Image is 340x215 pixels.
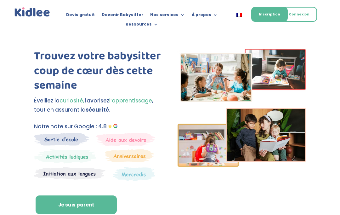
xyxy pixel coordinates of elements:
img: weekends [96,133,156,146]
a: Inscription [251,7,288,22]
img: Atelier thematique [34,167,105,180]
a: Connexion [281,7,317,22]
img: Sortie decole [34,133,89,146]
img: Français [236,13,242,17]
picture: Imgs-2 [178,161,306,169]
img: Mercredi [34,149,96,164]
img: logo_kidlee_bleu [14,6,51,18]
a: À propos [192,13,218,20]
img: Anniversaire [105,149,154,162]
a: Nos services [150,13,185,20]
a: Kidlee Logo [14,6,51,18]
a: Devenir Babysitter [102,13,143,20]
span: curiosité, [59,97,84,104]
p: Notre note sur Google : 4.8 [34,122,162,131]
a: Devis gratuit [66,13,95,20]
span: l’apprentissage [109,97,152,104]
h1: Trouvez votre babysitter coup de cœur dès cette semaine [34,49,162,96]
img: Thematique [113,167,155,181]
a: Ressources [126,22,158,29]
p: Éveillez la favorisez , tout en assurant la [34,96,162,114]
strong: sécurité. [86,106,110,113]
a: Je suis parent [36,195,117,214]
